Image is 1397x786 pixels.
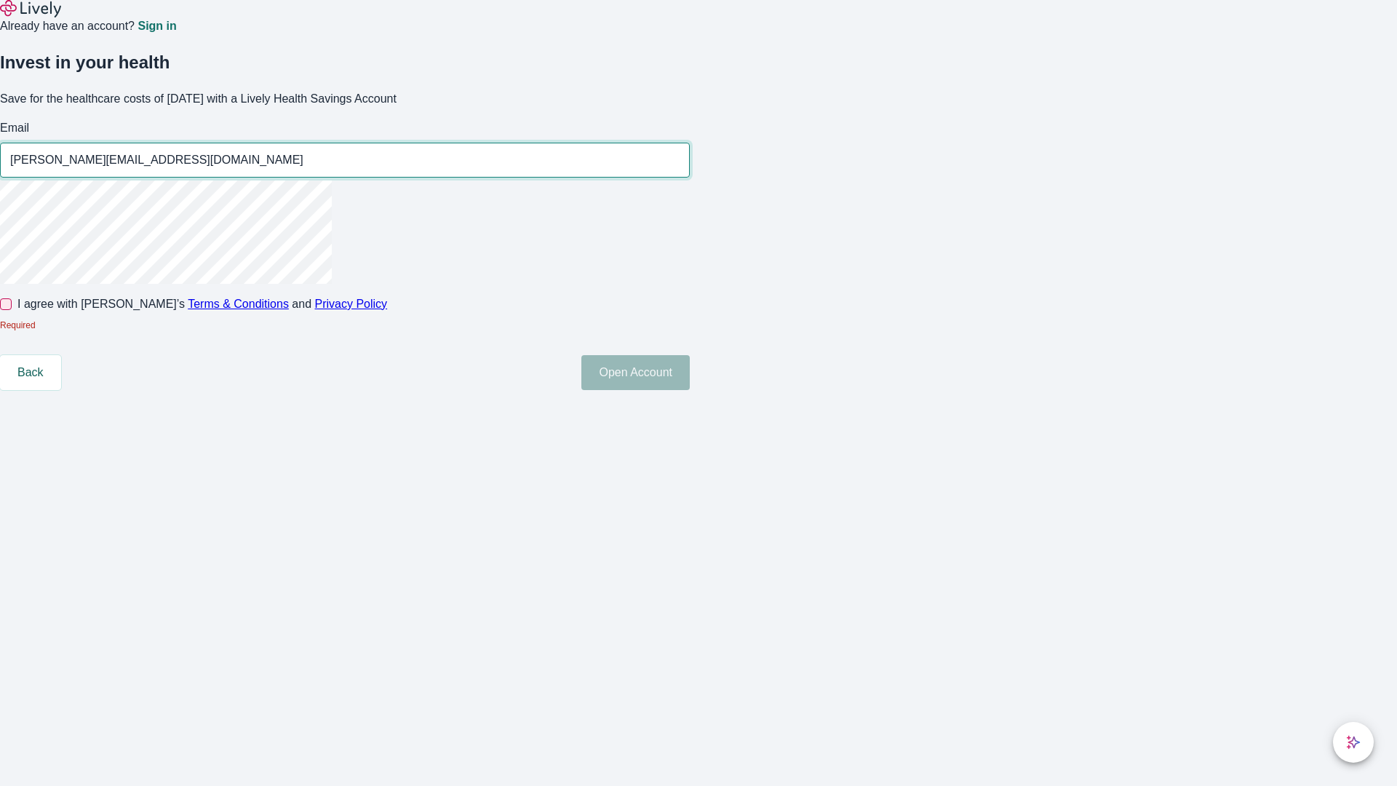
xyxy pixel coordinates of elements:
a: Privacy Policy [315,298,388,310]
span: I agree with [PERSON_NAME]’s and [17,295,387,313]
svg: Lively AI Assistant [1346,735,1361,750]
a: Terms & Conditions [188,298,289,310]
a: Sign in [138,20,176,32]
button: chat [1333,722,1374,763]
